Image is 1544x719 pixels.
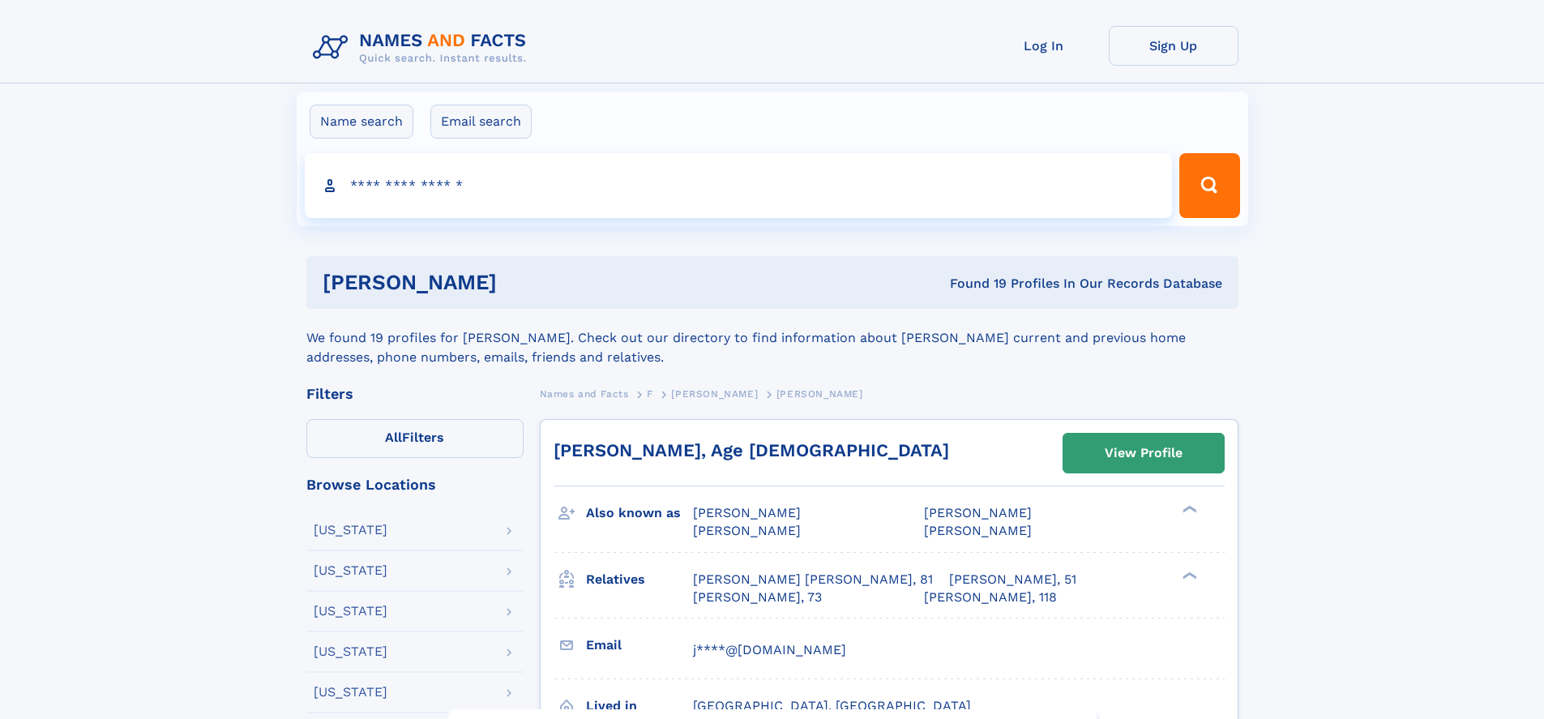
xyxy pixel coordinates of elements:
[1105,434,1183,472] div: View Profile
[1178,570,1198,580] div: ❯
[647,383,653,404] a: F
[314,686,387,699] div: [US_STATE]
[314,605,387,618] div: [US_STATE]
[693,588,822,606] a: [PERSON_NAME], 73
[693,505,801,520] span: [PERSON_NAME]
[554,440,949,460] a: [PERSON_NAME], Age [DEMOGRAPHIC_DATA]
[306,26,540,70] img: Logo Names and Facts
[693,571,933,588] a: [PERSON_NAME] [PERSON_NAME], 81
[314,564,387,577] div: [US_STATE]
[586,631,693,659] h3: Email
[924,523,1032,538] span: [PERSON_NAME]
[1109,26,1238,66] a: Sign Up
[306,387,524,401] div: Filters
[306,477,524,492] div: Browse Locations
[540,383,629,404] a: Names and Facts
[924,588,1057,606] a: [PERSON_NAME], 118
[314,645,387,658] div: [US_STATE]
[306,419,524,458] label: Filters
[323,272,724,293] h1: [PERSON_NAME]
[671,388,758,400] span: [PERSON_NAME]
[723,275,1222,293] div: Found 19 Profiles In Our Records Database
[1179,153,1239,218] button: Search Button
[1178,504,1198,515] div: ❯
[1063,434,1224,473] a: View Profile
[693,523,801,538] span: [PERSON_NAME]
[310,105,413,139] label: Name search
[693,698,971,713] span: [GEOGRAPHIC_DATA], [GEOGRAPHIC_DATA]
[979,26,1109,66] a: Log In
[671,383,758,404] a: [PERSON_NAME]
[305,153,1173,218] input: search input
[586,566,693,593] h3: Relatives
[776,388,863,400] span: [PERSON_NAME]
[385,430,402,445] span: All
[430,105,532,139] label: Email search
[586,499,693,527] h3: Also known as
[924,505,1032,520] span: [PERSON_NAME]
[949,571,1076,588] a: [PERSON_NAME], 51
[306,309,1238,367] div: We found 19 profiles for [PERSON_NAME]. Check out our directory to find information about [PERSON...
[647,388,653,400] span: F
[314,524,387,537] div: [US_STATE]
